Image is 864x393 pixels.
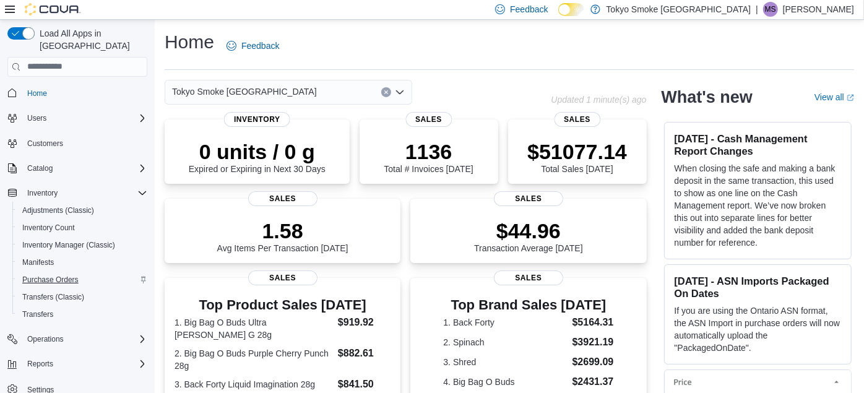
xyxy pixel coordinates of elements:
button: Clear input [381,87,391,97]
div: Avg Items Per Transaction [DATE] [217,218,348,253]
dt: 2. Big Bag O Buds Purple Cherry Punch 28g [175,347,333,372]
span: Home [22,85,147,101]
div: Transaction Average [DATE] [474,218,583,253]
a: Manifests [17,255,59,270]
p: $51077.14 [527,139,627,164]
button: Transfers (Classic) [12,288,152,306]
span: Inventory [27,188,58,198]
div: Total # Invoices [DATE] [384,139,473,174]
p: When closing the safe and making a bank deposit in the same transaction, this used to show as one... [675,162,841,249]
dt: 1. Big Bag O Buds Ultra [PERSON_NAME] G 28g [175,316,333,341]
dd: $5164.31 [572,315,614,330]
a: Purchase Orders [17,272,84,287]
div: Total Sales [DATE] [527,139,627,174]
span: Inventory Count [22,223,75,233]
span: Sales [494,270,563,285]
button: Open list of options [395,87,405,97]
span: Feedback [241,40,279,52]
a: View allExternal link [814,92,854,102]
input: Dark Mode [558,3,584,16]
dd: $2431.37 [572,374,614,389]
button: Operations [2,330,152,348]
span: Inventory Manager (Classic) [22,240,115,250]
h3: Top Brand Sales [DATE] [443,298,613,313]
a: Transfers [17,307,58,322]
button: Reports [22,356,58,371]
h3: [DATE] - ASN Imports Packaged On Dates [675,275,841,300]
button: Home [2,84,152,102]
button: Transfers [12,306,152,323]
span: Tokyo Smoke [GEOGRAPHIC_DATA] [172,84,317,99]
span: Feedback [510,3,548,15]
span: Sales [405,112,452,127]
p: | [756,2,758,17]
span: Catalog [27,163,53,173]
span: Sales [248,191,318,206]
dt: 4. Big Bag O Buds [443,376,567,388]
dd: $2699.09 [572,355,614,369]
img: Cova [25,3,80,15]
span: Adjustments (Classic) [22,205,94,215]
a: Transfers (Classic) [17,290,89,304]
span: Customers [27,139,63,149]
svg: External link [847,94,854,101]
dd: $3921.19 [572,335,614,350]
button: Inventory [2,184,152,202]
h3: [DATE] - Cash Management Report Changes [675,132,841,157]
a: Customers [22,136,68,151]
span: Load All Apps in [GEOGRAPHIC_DATA] [35,27,147,52]
p: $44.96 [474,218,583,243]
dt: 3. Back Forty Liquid Imagination 28g [175,378,333,391]
span: MS [765,2,776,17]
dd: $919.92 [338,315,391,330]
span: Reports [27,359,53,369]
p: 1.58 [217,218,348,243]
div: Expired or Expiring in Next 30 Days [189,139,326,174]
span: Purchase Orders [22,275,79,285]
button: Manifests [12,254,152,271]
button: Operations [22,332,69,347]
span: Sales [248,270,318,285]
span: Operations [27,334,64,344]
div: Mike Skorianz [763,2,778,17]
span: Transfers (Classic) [17,290,147,304]
button: Inventory Manager (Classic) [12,236,152,254]
span: Manifests [22,257,54,267]
span: Transfers (Classic) [22,292,84,302]
p: Updated 1 minute(s) ago [551,95,646,105]
button: Catalog [22,161,58,176]
a: Feedback [222,33,284,58]
button: Purchase Orders [12,271,152,288]
button: Reports [2,355,152,373]
span: Operations [22,332,147,347]
span: Sales [494,191,563,206]
dt: 1. Back Forty [443,316,567,329]
a: Adjustments (Classic) [17,203,99,218]
button: Users [2,110,152,127]
button: Customers [2,134,152,152]
span: Transfers [22,309,53,319]
p: [PERSON_NAME] [783,2,854,17]
p: If you are using the Ontario ASN format, the ASN Import in purchase orders will now automatically... [675,304,841,354]
a: Inventory Count [17,220,80,235]
span: Customers [22,136,147,151]
button: Inventory Count [12,219,152,236]
h1: Home [165,30,214,54]
p: Tokyo Smoke [GEOGRAPHIC_DATA] [607,2,751,17]
p: 0 units / 0 g [189,139,326,164]
h3: Top Product Sales [DATE] [175,298,391,313]
p: 1136 [384,139,473,164]
span: Purchase Orders [17,272,147,287]
span: Home [27,89,47,98]
dt: 2. Spinach [443,336,567,348]
a: Home [22,86,52,101]
span: Users [22,111,147,126]
span: Inventory [22,186,147,201]
button: Catalog [2,160,152,177]
button: Users [22,111,51,126]
span: Transfers [17,307,147,322]
span: Manifests [17,255,147,270]
span: Inventory Count [17,220,147,235]
button: Inventory [22,186,63,201]
span: Sales [554,112,600,127]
